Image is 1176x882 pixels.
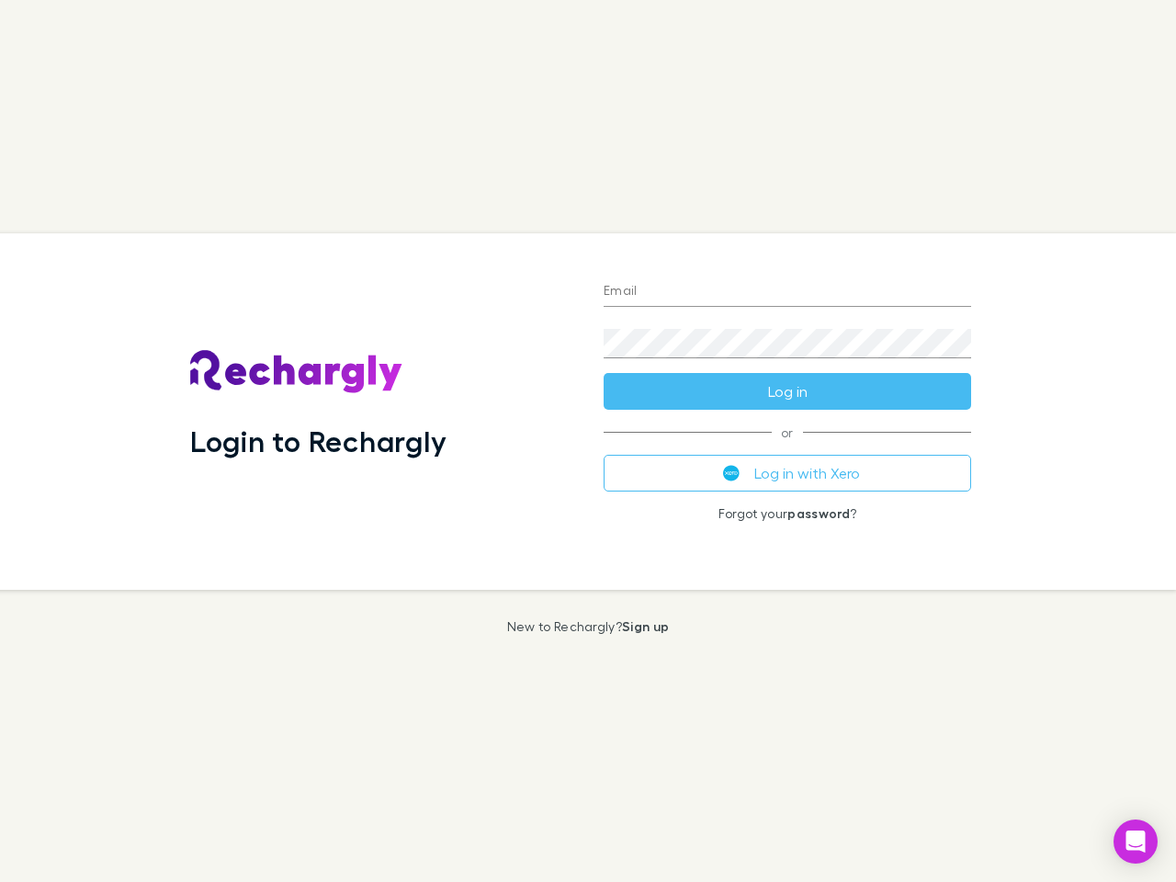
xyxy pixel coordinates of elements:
button: Log in [604,373,971,410]
button: Log in with Xero [604,455,971,492]
img: Rechargly's Logo [190,350,403,394]
a: password [787,505,850,521]
span: or [604,432,971,433]
a: Sign up [622,618,669,634]
p: New to Rechargly? [507,619,670,634]
h1: Login to Rechargly [190,424,447,458]
p: Forgot your ? [604,506,971,521]
div: Open Intercom Messenger [1114,820,1158,864]
img: Xero's logo [723,465,740,481]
